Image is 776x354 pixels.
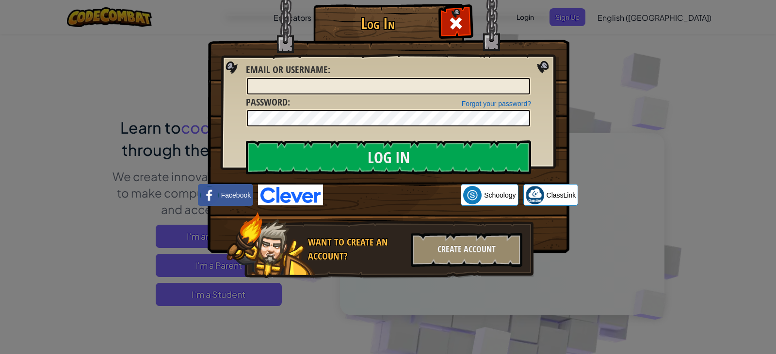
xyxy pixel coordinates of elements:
img: clever-logo-blue.png [258,185,323,205]
label: : [246,63,330,77]
span: Facebook [221,190,251,200]
span: ClassLink [547,190,576,200]
img: facebook_small.png [200,186,219,204]
div: Create Account [411,233,522,267]
label: : [246,95,290,109]
span: Schoology [484,190,516,200]
span: Email or Username [246,63,328,76]
img: classlink-logo-small.png [526,186,544,204]
span: Password [246,95,288,108]
h1: Log In [316,15,439,32]
div: Want to create an account? [308,235,405,263]
img: schoology.png [463,186,482,204]
iframe: Sign in with Google Button [323,185,461,206]
input: Log In [246,140,531,174]
a: Forgot your password? [462,100,531,108]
